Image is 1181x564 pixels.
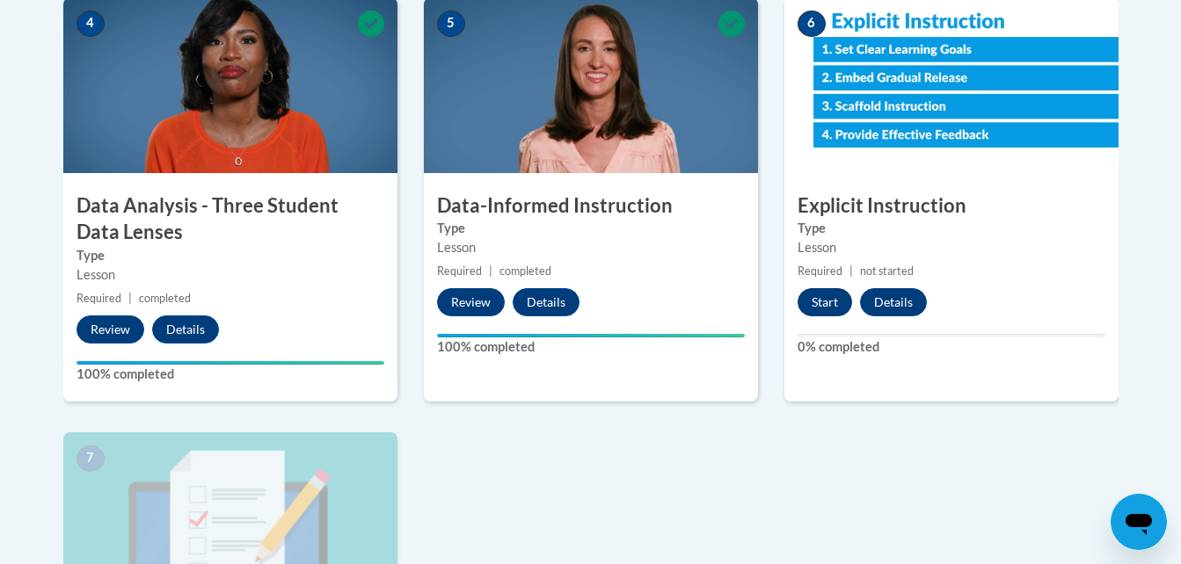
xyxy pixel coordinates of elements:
[860,264,914,278] span: not started
[798,11,826,37] span: 6
[784,192,1119,220] h3: Explicit Instruction
[139,292,191,305] span: completed
[63,192,397,247] h3: Data Analysis - Three Student Data Lenses
[798,264,842,278] span: Required
[849,264,853,278] span: |
[437,337,745,357] label: 100% completed
[77,292,121,305] span: Required
[77,265,384,285] div: Lesson
[437,334,745,337] div: Your progress
[77,365,384,384] label: 100% completed
[152,315,219,343] button: Details
[437,238,745,257] div: Lesson
[77,445,105,472] span: 7
[798,219,1105,238] label: Type
[77,315,144,343] button: Review
[798,337,1105,357] label: 0% completed
[798,238,1105,257] div: Lesson
[860,288,927,316] button: Details
[437,264,482,278] span: Required
[513,288,580,316] button: Details
[128,292,132,305] span: |
[437,219,745,238] label: Type
[77,246,384,265] label: Type
[798,288,852,316] button: Start
[77,11,105,37] span: 4
[437,11,465,37] span: 5
[499,264,551,278] span: completed
[489,264,492,278] span: |
[424,192,758,220] h3: Data-Informed Instruction
[1111,494,1167,550] iframe: Button to launch messaging window
[437,288,505,316] button: Review
[77,361,384,365] div: Your progress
